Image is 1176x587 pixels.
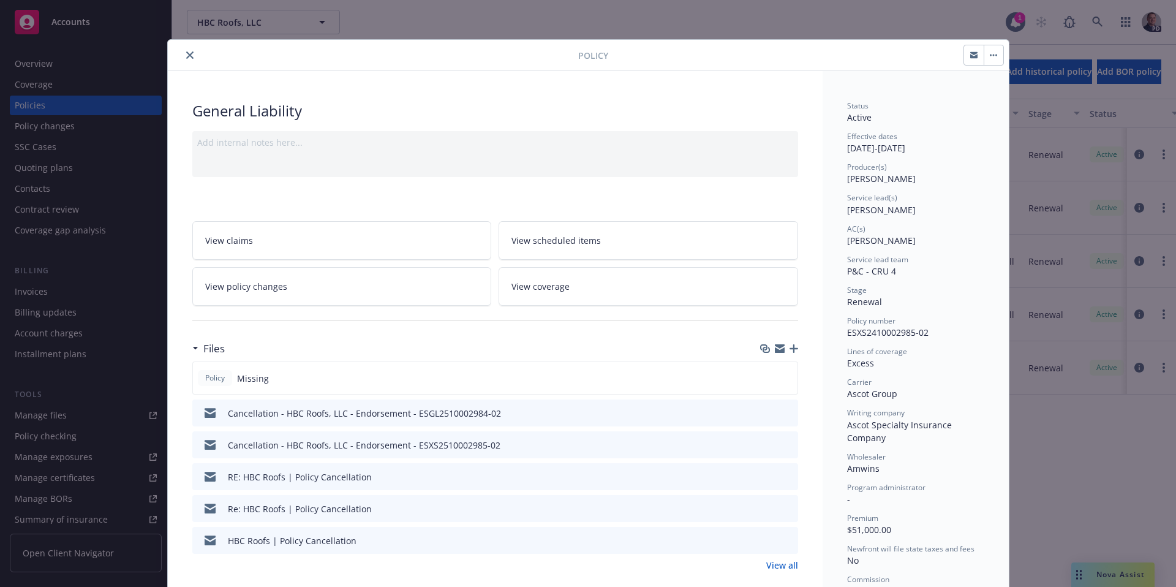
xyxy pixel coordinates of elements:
[511,280,570,293] span: View coverage
[847,296,882,308] span: Renewal
[847,513,878,523] span: Premium
[499,267,798,306] a: View coverage
[847,407,905,418] span: Writing company
[847,452,886,462] span: Wholesaler
[847,285,867,295] span: Stage
[847,327,929,338] span: ESXS2410002985-02
[192,100,798,121] div: General Liability
[847,524,891,536] span: $51,000.00
[782,471,793,483] button: preview file
[847,357,984,369] div: Excess
[763,502,772,515] button: download file
[847,131,984,154] div: [DATE] - [DATE]
[782,439,793,452] button: preview file
[499,221,798,260] a: View scheduled items
[228,502,372,515] div: Re: HBC Roofs | Policy Cancellation
[228,471,372,483] div: RE: HBC Roofs | Policy Cancellation
[847,555,859,566] span: No
[782,534,793,547] button: preview file
[847,173,916,184] span: [PERSON_NAME]
[205,234,253,247] span: View claims
[847,224,865,234] span: AC(s)
[847,254,908,265] span: Service lead team
[847,204,916,216] span: [PERSON_NAME]
[192,221,492,260] a: View claims
[782,502,793,515] button: preview file
[847,574,889,585] span: Commission
[192,341,225,357] div: Files
[511,234,601,247] span: View scheduled items
[763,534,772,547] button: download file
[847,377,872,387] span: Carrier
[197,136,793,149] div: Add internal notes here...
[847,235,916,246] span: [PERSON_NAME]
[228,407,501,420] div: Cancellation - HBC Roofs, LLC - Endorsement - ESGL2510002984-02
[847,316,895,326] span: Policy number
[847,346,907,357] span: Lines of coverage
[847,265,896,277] span: P&C - CRU 4
[782,407,793,420] button: preview file
[847,131,897,142] span: Effective dates
[847,162,887,172] span: Producer(s)
[205,280,287,293] span: View policy changes
[847,493,850,505] span: -
[847,112,872,123] span: Active
[192,267,492,306] a: View policy changes
[847,192,897,203] span: Service lead(s)
[578,49,608,62] span: Policy
[228,439,500,452] div: Cancellation - HBC Roofs, LLC - Endorsement - ESXS2510002985-02
[228,534,356,547] div: HBC Roofs | Policy Cancellation
[847,419,954,444] span: Ascot Specialty Insurance Company
[766,559,798,572] a: View all
[847,388,897,400] span: Ascot Group
[847,543,974,554] span: Newfront will file state taxes and fees
[203,341,225,357] h3: Files
[183,48,197,62] button: close
[203,373,227,384] span: Policy
[763,471,772,483] button: download file
[847,482,925,493] span: Program administrator
[763,439,772,452] button: download file
[237,372,269,385] span: Missing
[847,100,869,111] span: Status
[847,463,880,474] span: Amwins
[763,407,772,420] button: download file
